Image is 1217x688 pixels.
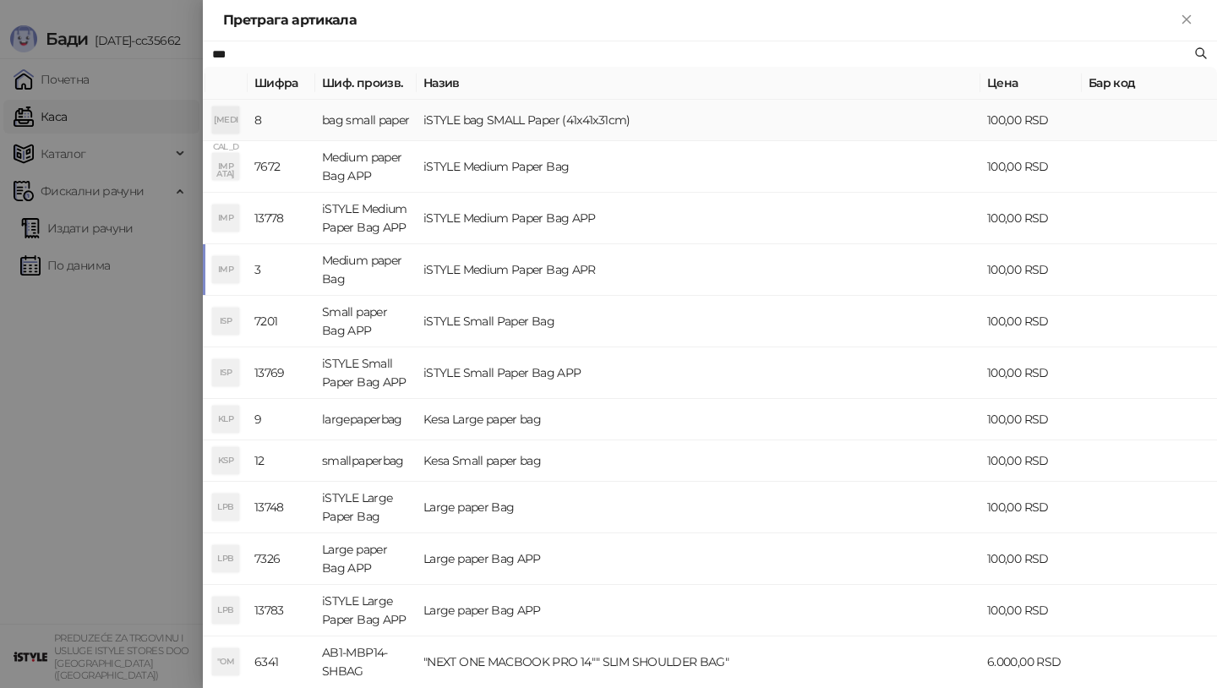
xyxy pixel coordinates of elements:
td: Large paper Bag APP [417,585,980,636]
div: Претрага артикала [223,10,1176,30]
div: LPB [212,597,239,624]
td: 9 [248,399,315,440]
th: Цена [980,67,1082,100]
th: Шифра [248,67,315,100]
td: iSTYLE bag SMALL Paper (41x41x31cm) [417,100,980,141]
td: 8 [248,100,315,141]
td: 100,00 RSD [980,244,1082,296]
td: iSTYLE Medium Paper Bag APP [417,193,980,244]
div: KLP [212,406,239,433]
td: iSTYLE Large Paper Bag APP [315,585,417,636]
th: Шиф. произв. [315,67,417,100]
td: 7326 [248,533,315,585]
td: 100,00 RSD [980,193,1082,244]
td: smallpaperbag [315,440,417,482]
td: 100,00 RSD [980,100,1082,141]
td: 100,00 RSD [980,347,1082,399]
td: Large paper Bag APP [417,533,980,585]
td: 13783 [248,585,315,636]
div: "OM [212,648,239,675]
td: 7201 [248,296,315,347]
th: Назив [417,67,980,100]
button: Close [1176,10,1197,30]
div: [MEDICAL_DATA] [212,106,239,134]
td: 100,00 RSD [980,141,1082,193]
td: Kesa Small paper bag [417,440,980,482]
div: IMP [212,205,239,232]
td: 13778 [248,193,315,244]
td: iSTYLE Small Paper Bag [417,296,980,347]
td: iSTYLE Medium Paper Bag [417,141,980,193]
td: 100,00 RSD [980,533,1082,585]
div: IMP [212,153,239,180]
td: Large paper Bag [417,482,980,533]
td: Medium paper Bag [315,244,417,296]
td: Medium paper Bag APP [315,141,417,193]
td: 100,00 RSD [980,440,1082,482]
td: bag small paper [315,100,417,141]
div: IMP [212,256,239,283]
div: LPB [212,494,239,521]
div: KSP [212,447,239,474]
td: 13748 [248,482,315,533]
td: AB1-MBP14-SHBAG [315,636,417,688]
td: iSTYLE Large Paper Bag [315,482,417,533]
td: Kesa Large paper bag [417,399,980,440]
td: 100,00 RSD [980,296,1082,347]
div: ISP [212,359,239,386]
td: 12 [248,440,315,482]
td: 3 [248,244,315,296]
td: Small paper Bag APP [315,296,417,347]
td: iSTYLE Small Paper Bag APP [417,347,980,399]
td: 100,00 RSD [980,585,1082,636]
td: iSTYLE Medium Paper Bag APR [417,244,980,296]
td: "NEXT ONE MACBOOK PRO 14"" SLIM SHOULDER BAG" [417,636,980,688]
th: Бар код [1082,67,1217,100]
td: 100,00 RSD [980,399,1082,440]
div: ISP [212,308,239,335]
td: 6.000,00 RSD [980,636,1082,688]
td: largepaperbag [315,399,417,440]
td: 6341 [248,636,315,688]
td: iSTYLE Medium Paper Bag APP [315,193,417,244]
td: Large paper Bag APP [315,533,417,585]
div: LPB [212,545,239,572]
td: 13769 [248,347,315,399]
td: iSTYLE Small Paper Bag APP [315,347,417,399]
td: 100,00 RSD [980,482,1082,533]
td: 7672 [248,141,315,193]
